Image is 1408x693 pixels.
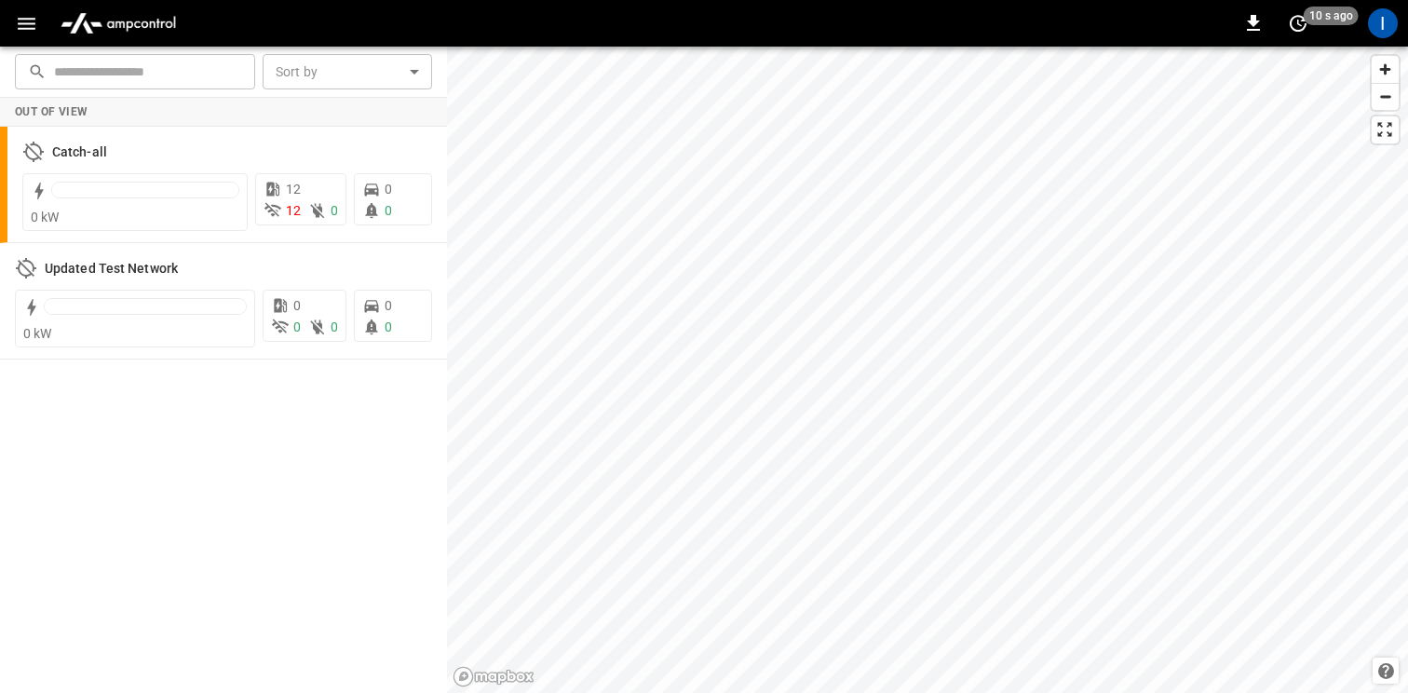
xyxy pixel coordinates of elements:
[293,319,301,334] span: 0
[15,105,88,118] strong: Out of View
[1368,8,1398,38] div: profile-icon
[293,298,301,313] span: 0
[286,203,301,218] span: 12
[385,319,392,334] span: 0
[286,182,301,197] span: 12
[52,143,107,163] h6: Catch-all
[53,6,183,41] img: ampcontrol.io logo
[453,666,535,687] a: Mapbox homepage
[23,326,52,341] span: 0 kW
[1372,84,1399,110] span: Zoom out
[447,47,1408,693] canvas: Map
[1304,7,1359,25] span: 10 s ago
[331,319,338,334] span: 0
[45,259,178,279] h6: Updated Test Network
[1372,83,1399,110] button: Zoom out
[385,203,392,218] span: 0
[1283,8,1313,38] button: set refresh interval
[31,210,60,224] span: 0 kW
[385,298,392,313] span: 0
[1372,56,1399,83] button: Zoom in
[331,203,338,218] span: 0
[385,182,392,197] span: 0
